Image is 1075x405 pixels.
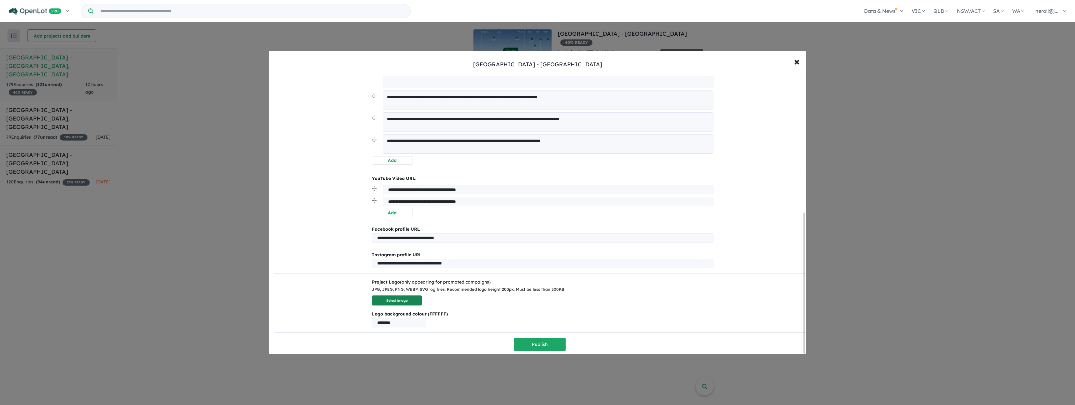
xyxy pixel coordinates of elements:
div: JPG, JPEG, PNG, WEBP, SVG log files. Recommended logo height 200px. Must be less than 300KB [372,286,713,293]
p: YouTube Video URL: [372,175,713,182]
img: drag.svg [372,137,377,142]
div: [GEOGRAPHIC_DATA] - [GEOGRAPHIC_DATA] [473,60,602,69]
img: drag.svg [372,94,377,98]
button: Add [372,156,413,165]
img: Openlot PRO Logo White [9,8,61,15]
b: Project Logo [372,279,400,285]
div: (only appearing for promoted campaigns) [372,279,713,286]
span: × [794,54,800,68]
button: Publish [514,338,566,351]
button: Add [372,209,413,217]
b: Instagram profile URL [372,252,422,258]
b: Facebook profile URL [372,226,420,232]
input: Try estate name, suburb, builder or developer [95,4,409,18]
img: drag.svg [372,186,377,191]
img: drag.svg [372,198,377,203]
span: neroli@j... [1035,8,1058,14]
b: Logo background colour (FFFFFF) [372,310,713,318]
button: Select image [372,295,422,306]
img: drag.svg [372,115,377,120]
